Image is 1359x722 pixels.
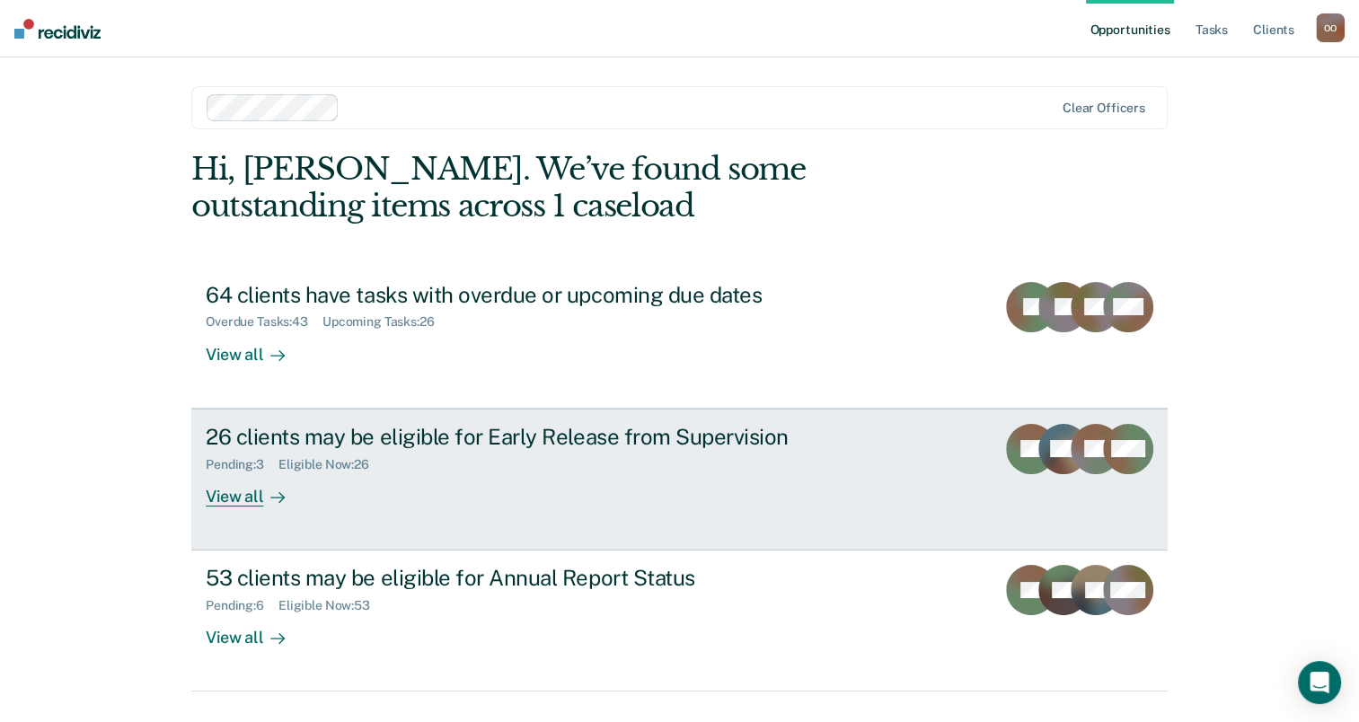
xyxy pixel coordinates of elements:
[206,282,836,308] div: 64 clients have tasks with overdue or upcoming due dates
[322,314,449,330] div: Upcoming Tasks : 26
[191,409,1168,550] a: 26 clients may be eligible for Early Release from SupervisionPending:3Eligible Now:26View all
[191,550,1168,691] a: 53 clients may be eligible for Annual Report StatusPending:6Eligible Now:53View all
[206,314,322,330] div: Overdue Tasks : 43
[278,457,384,472] div: Eligible Now : 26
[14,19,101,39] img: Recidiviz
[206,330,306,365] div: View all
[206,424,836,450] div: 26 clients may be eligible for Early Release from Supervision
[206,613,306,648] div: View all
[1316,13,1345,42] div: O O
[206,565,836,591] div: 53 clients may be eligible for Annual Report Status
[1298,661,1341,704] div: Open Intercom Messenger
[191,151,972,225] div: Hi, [PERSON_NAME]. We’ve found some outstanding items across 1 caseload
[206,598,278,613] div: Pending : 6
[1316,13,1345,42] button: OO
[206,457,278,472] div: Pending : 3
[191,268,1168,409] a: 64 clients have tasks with overdue or upcoming due datesOverdue Tasks:43Upcoming Tasks:26View all
[206,471,306,506] div: View all
[1063,101,1145,116] div: Clear officers
[278,598,384,613] div: Eligible Now : 53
